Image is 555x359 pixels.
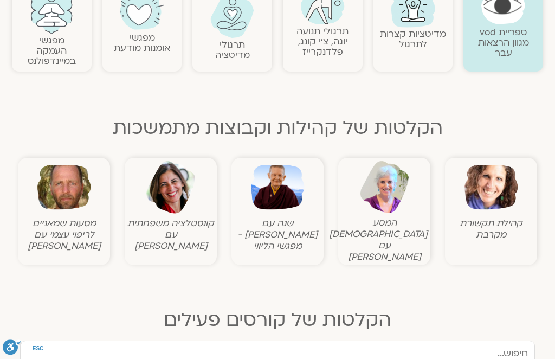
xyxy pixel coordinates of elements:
[127,218,214,252] figcaption: קונסטלציה משפחתית עם [PERSON_NAME]
[341,217,428,263] figcaption: המסע [DEMOGRAPHIC_DATA] עם [PERSON_NAME]
[12,118,543,139] h2: הקלטות של קהילות וקבוצות מתמשכות
[21,218,107,252] figcaption: מסעות שמאניים לריפוי עצמי עם [PERSON_NAME]
[478,27,529,60] a: ספריית vodמגוון הרצאות עבר
[114,32,170,55] a: מפגשיאומנות מודעת
[296,25,349,59] a: תרגולי תנועהיוגה, צ׳י קונג, פלדנקרייז
[234,218,321,252] figcaption: שנה עם [PERSON_NAME] - מפגשי הליווי
[448,218,534,241] figcaption: קהילת תקשורת מקרבת
[380,28,446,51] a: מדיטציות קצרות לתרגול
[215,39,250,62] a: תרגולימדיטציה
[12,310,543,331] h2: הקלטות של קורסים פעילים
[28,35,76,68] a: מפגשיהעמקה במיינדפולנס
